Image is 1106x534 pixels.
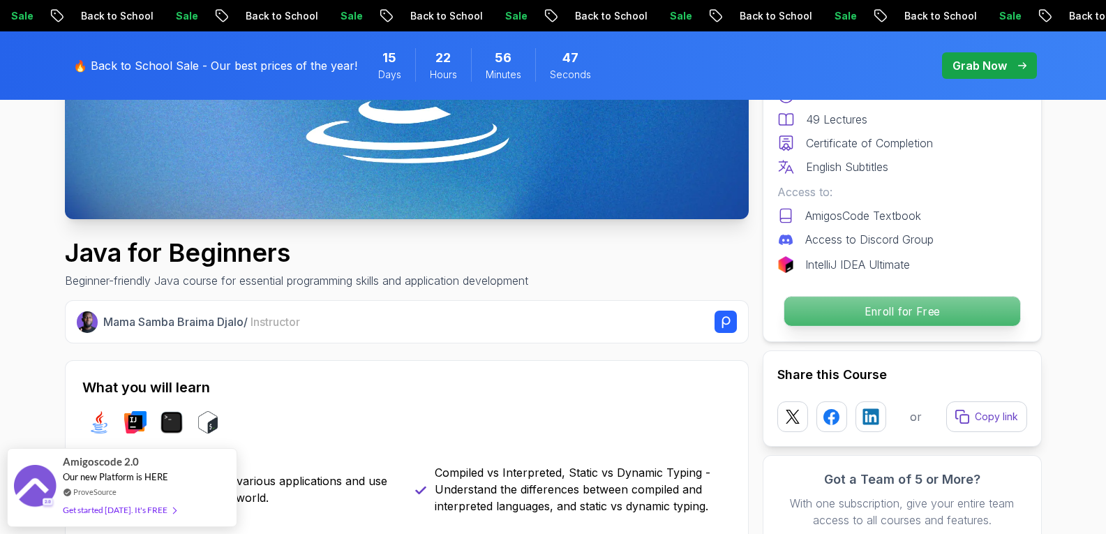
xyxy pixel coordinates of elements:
[63,454,139,470] span: Amigoscode 2.0
[61,9,156,23] p: Back to School
[82,378,731,397] h2: What you will learn
[979,9,1024,23] p: Sale
[225,9,320,23] p: Back to School
[784,297,1019,326] p: Enroll for Free
[156,9,200,23] p: Sale
[975,410,1018,424] p: Copy link
[650,9,694,23] p: Sale
[555,9,650,23] p: Back to School
[486,68,521,82] span: Minutes
[197,411,219,433] img: bash logo
[435,48,451,68] span: 22 Hours
[14,465,56,510] img: provesource social proof notification image
[814,9,859,23] p: Sale
[88,411,110,433] img: java logo
[806,111,867,128] p: 49 Lectures
[77,311,98,333] img: Nelson Djalo
[946,401,1027,432] button: Copy link
[73,486,117,498] a: ProveSource
[910,408,922,425] p: or
[320,9,365,23] p: Sale
[495,48,511,68] span: 56 Minutes
[777,495,1027,528] p: With one subscription, give your entire team access to all courses and features.
[884,9,979,23] p: Back to School
[777,256,794,273] img: jetbrains logo
[65,272,528,289] p: Beginner-friendly Java course for essential programming skills and application development
[102,473,398,506] p: Java Usages - Learn the various applications and use cases of Java in the real world.
[952,57,1007,74] p: Grab Now
[124,411,147,433] img: intellij logo
[777,470,1027,489] h3: Got a Team of 5 or More?
[63,502,176,518] div: Get started [DATE]. It's FREE
[160,411,183,433] img: terminal logo
[378,68,401,82] span: Days
[719,9,814,23] p: Back to School
[63,471,168,482] span: Our new Platform is HERE
[777,184,1027,200] p: Access to:
[65,239,528,267] h1: Java for Beginners
[550,68,591,82] span: Seconds
[805,256,910,273] p: IntelliJ IDEA Ultimate
[805,231,934,248] p: Access to Discord Group
[562,48,578,68] span: 47 Seconds
[103,313,300,330] p: Mama Samba Braima Djalo /
[805,207,921,224] p: AmigosCode Textbook
[777,365,1027,385] h2: Share this Course
[73,57,357,74] p: 🔥 Back to School Sale - Our best prices of the year!
[390,9,485,23] p: Back to School
[485,9,530,23] p: Sale
[430,68,457,82] span: Hours
[382,48,396,68] span: 15 Days
[806,135,933,151] p: Certificate of Completion
[251,315,300,329] span: Instructor
[806,158,888,175] p: English Subtitles
[435,464,731,514] p: Compiled vs Interpreted, Static vs Dynamic Typing - Understand the differences between compiled a...
[783,296,1020,327] button: Enroll for Free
